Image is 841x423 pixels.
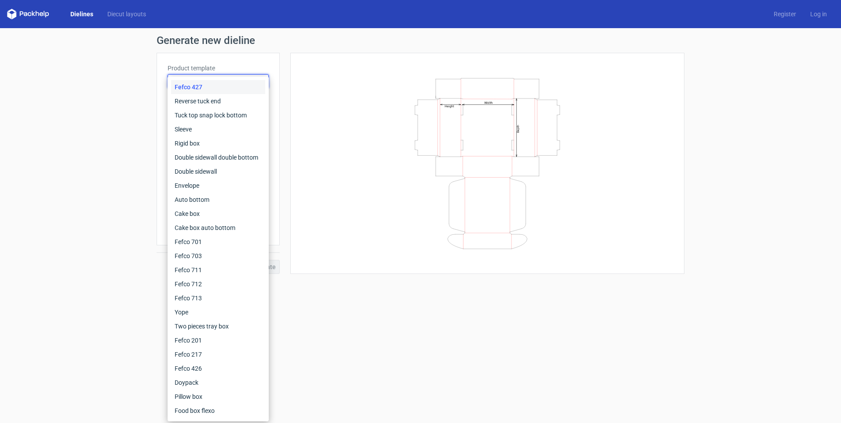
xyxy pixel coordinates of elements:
div: Fefco 427 [171,80,265,94]
div: Fefco 711 [171,263,265,277]
h1: Generate new dieline [157,35,684,46]
div: Doypack [171,376,265,390]
div: Fefco 426 [171,361,265,376]
div: Fefco 201 [171,333,265,347]
div: Envelope [171,179,265,193]
div: Reverse tuck end [171,94,265,108]
div: Fefco 701 [171,235,265,249]
div: Two pieces tray box [171,319,265,333]
div: Double sidewall [171,164,265,179]
div: Pillow box [171,390,265,404]
div: Auto bottom [171,193,265,207]
div: Fefco 712 [171,277,265,291]
div: Tuck top snap lock bottom [171,108,265,122]
a: Dielines [63,10,100,18]
text: Width [484,100,493,104]
text: Height [445,104,454,108]
text: Depth [516,124,520,132]
div: Fefco 703 [171,249,265,263]
div: Food box flexo [171,404,265,418]
div: Fefco 217 [171,347,265,361]
div: Sleeve [171,122,265,136]
a: Register [767,10,803,18]
div: Yope [171,305,265,319]
div: Fefco 713 [171,291,265,305]
div: Cake box [171,207,265,221]
label: Product template [168,64,269,73]
a: Diecut layouts [100,10,153,18]
div: Double sidewall double bottom [171,150,265,164]
div: Rigid box [171,136,265,150]
div: Cake box auto bottom [171,221,265,235]
a: Log in [803,10,834,18]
